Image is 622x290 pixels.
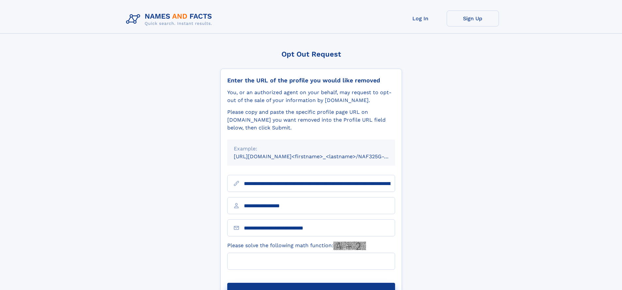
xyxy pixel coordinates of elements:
div: Example: [234,145,389,153]
label: Please solve the following math function: [227,242,366,250]
a: Sign Up [447,10,499,26]
div: Please copy and paste the specific profile page URL on [DOMAIN_NAME] you want removed into the Pr... [227,108,395,132]
div: Enter the URL of the profile you would like removed [227,77,395,84]
a: Log In [394,10,447,26]
div: Opt Out Request [220,50,402,58]
small: [URL][DOMAIN_NAME]<firstname>_<lastname>/NAF325G-xxxxxxxx [234,153,407,160]
img: Logo Names and Facts [123,10,217,28]
div: You, or an authorized agent on your behalf, may request to opt-out of the sale of your informatio... [227,89,395,104]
